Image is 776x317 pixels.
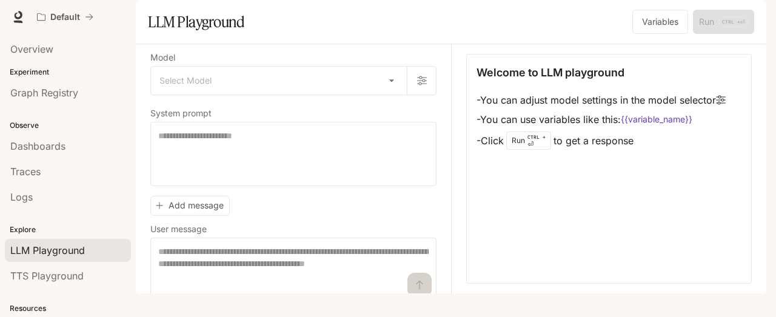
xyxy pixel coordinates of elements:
[159,75,212,87] span: Select Model
[151,67,407,95] div: Select Model
[150,225,207,233] p: User message
[477,110,726,129] li: - You can use variables like this:
[32,5,99,29] button: All workspaces
[506,132,551,150] div: Run
[477,90,726,110] li: - You can adjust model settings in the model selector
[50,12,80,22] p: Default
[477,64,624,81] p: Welcome to LLM playground
[148,10,244,34] h1: LLM Playground
[632,10,688,34] button: Variables
[527,133,546,148] p: ⏎
[621,113,692,125] code: {{variable_name}}
[150,53,175,62] p: Model
[150,109,212,118] p: System prompt
[477,129,726,152] li: - Click to get a response
[527,133,546,141] p: CTRL +
[150,196,230,216] button: Add message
